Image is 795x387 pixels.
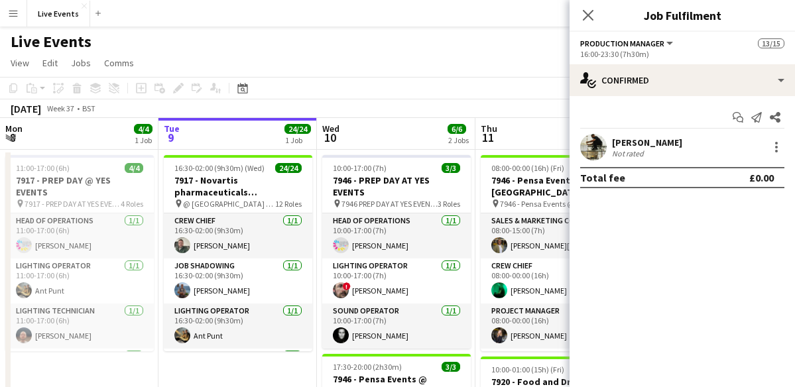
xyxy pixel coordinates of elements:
h3: 7946 - Pensa Events @ [GEOGRAPHIC_DATA] [481,174,629,198]
span: 8 [3,130,23,145]
a: Edit [37,54,63,72]
app-card-role: Lighting Operator1/116:30-02:00 (9h30m)Ant Punt [164,304,312,349]
span: Wed [322,123,339,135]
a: Comms [99,54,139,72]
h3: 7917 - PREP DAY @ YES EVENTS [5,174,154,198]
h3: 7946 - PREP DAY AT YES EVENTS [322,174,471,198]
span: 17:30-20:00 (2h30m) [333,362,402,372]
span: 11 [479,130,497,145]
span: Production Manager [580,38,664,48]
span: 08:00-00:00 (16h) (Fri) [491,163,564,173]
span: 11:00-17:00 (6h) [16,163,70,173]
div: 2 Jobs [448,135,469,145]
app-card-role: Job Shadowing1/116:30-02:00 (9h30m)[PERSON_NAME] [164,258,312,304]
app-job-card: 08:00-00:00 (16h) (Fri)13/137946 - Pensa Events @ [GEOGRAPHIC_DATA] 7946 - Pensa Events @ [GEOGRA... [481,155,629,351]
span: 7946 PREP DAY AT YES EVENTS [341,199,438,209]
span: 16:30-02:00 (9h30m) (Wed) [174,163,265,173]
app-card-role: Crew Chief1/116:30-02:00 (9h30m)[PERSON_NAME] [164,213,312,258]
h3: 7917 - Novartis pharmaceuticals Corporation @ [GEOGRAPHIC_DATA] [164,174,312,198]
span: 24/24 [284,124,311,134]
app-card-role: Project Manager1/108:00-00:00 (16h)[PERSON_NAME] [481,304,629,349]
span: 4 Roles [121,199,143,209]
a: View [5,54,34,72]
app-card-role: Sales & Marketing Coordinator1/108:00-15:00 (7h)[PERSON_NAME][DATE] [481,213,629,258]
app-card-role: Head of Operations1/111:00-17:00 (6h)[PERSON_NAME] [5,213,154,258]
app-card-role: Head of Operations1/110:00-17:00 (7h)[PERSON_NAME] [322,213,471,258]
div: Total fee [580,171,625,184]
span: 10 [320,130,339,145]
span: 6/6 [448,124,466,134]
span: 7946 - Pensa Events @ [GEOGRAPHIC_DATA] [500,199,592,209]
span: View [11,57,29,69]
app-job-card: 10:00-17:00 (7h)3/37946 - PREP DAY AT YES EVENTS 7946 PREP DAY AT YES EVENTS3 RolesHead of Operat... [322,155,471,349]
app-card-role: Lighting Operator1/111:00-17:00 (6h)Ant Punt [5,258,154,304]
app-card-role: Lighting Technician1/111:00-17:00 (6h)[PERSON_NAME] [5,304,154,349]
div: [PERSON_NAME] [612,137,682,148]
div: Not rated [612,148,646,158]
span: 3/3 [442,163,460,173]
span: @ [GEOGRAPHIC_DATA] - 7917 [183,199,275,209]
div: 16:00-23:30 (7h30m) [580,49,784,59]
span: 4/4 [134,124,153,134]
span: Jobs [71,57,91,69]
div: [DATE] [11,102,41,115]
app-job-card: 16:30-02:00 (9h30m) (Wed)24/247917 - Novartis pharmaceuticals Corporation @ [GEOGRAPHIC_DATA] @ [... [164,155,312,351]
app-card-role: Crew Chief1/108:00-00:00 (16h)[PERSON_NAME] [481,258,629,304]
span: 3/3 [442,362,460,372]
span: 12 Roles [275,199,302,209]
span: Week 37 [44,103,77,113]
a: Jobs [66,54,96,72]
span: 9 [162,130,180,145]
h1: Live Events [11,32,92,52]
span: 24/24 [275,163,302,173]
div: 1 Job [135,135,152,145]
span: 3 Roles [438,199,460,209]
span: Thu [481,123,497,135]
app-card-role: Sound Operator1/110:00-17:00 (7h)[PERSON_NAME] [322,304,471,349]
div: 1 Job [285,135,310,145]
span: Mon [5,123,23,135]
button: Live Events [27,1,90,27]
app-card-role: Lighting Operator1/110:00-17:00 (7h)![PERSON_NAME] [322,258,471,304]
div: £0.00 [749,171,774,184]
span: 10:00-01:00 (15h) (Fri) [491,364,564,374]
h3: Job Fulfilment [570,7,795,24]
span: 10:00-17:00 (7h) [333,163,387,173]
span: ! [343,282,351,290]
div: BST [82,103,95,113]
span: 13/15 [758,38,784,48]
span: Tue [164,123,180,135]
app-job-card: 11:00-17:00 (6h)4/47917 - PREP DAY @ YES EVENTS 7917 - PREP DAY AT YES EVENTS4 RolesHead of Opera... [5,155,154,351]
span: 7917 - PREP DAY AT YES EVENTS [25,199,121,209]
span: 4/4 [125,163,143,173]
button: Production Manager [580,38,675,48]
span: Edit [42,57,58,69]
div: Confirmed [570,64,795,96]
span: Comms [104,57,134,69]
